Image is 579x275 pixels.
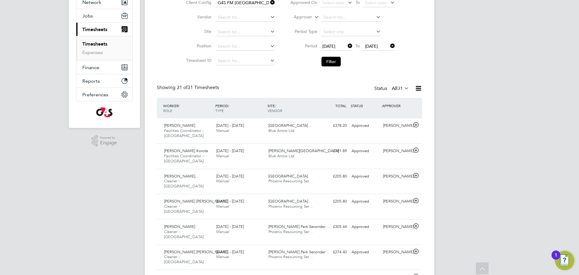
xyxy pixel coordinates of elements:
span: [PERSON_NAME] [PERSON_NAME]… [164,249,231,254]
div: [PERSON_NAME] [381,146,412,156]
span: Phoenix Resourcing Ser… [268,254,313,259]
div: £205.80 [318,197,349,206]
span: 31 [397,85,403,91]
span: [DATE] [365,43,378,49]
span: Powered by [100,135,117,140]
span: ROLE [163,108,172,113]
div: [PERSON_NAME] [381,247,412,257]
span: [DATE] - [DATE] [216,199,244,204]
div: [PERSON_NAME] [381,197,412,206]
span: Engage [100,140,117,145]
span: [DATE] - [DATE] [216,148,244,153]
span: [PERSON_NAME] Park Secondar… [268,224,329,229]
span: / [275,103,276,108]
div: Showing [157,85,220,91]
span: [PERSON_NAME] [164,123,195,128]
label: Vendor [184,14,211,20]
span: Preferences [82,92,108,98]
span: [DATE] [322,43,335,49]
span: Manual [216,128,229,133]
span: To [354,42,362,50]
span: [PERSON_NAME][GEOGRAPHIC_DATA] [268,148,339,153]
label: All [392,85,409,91]
span: Cleaner - [GEOGRAPHIC_DATA] [164,178,204,189]
span: [DATE] - [DATE] [216,174,244,179]
input: Search for... [216,42,275,51]
span: [PERSON_NAME] Park Secondar… [268,249,329,254]
span: Cleaner - [GEOGRAPHIC_DATA] [164,254,204,264]
div: Approved [349,197,381,206]
label: Period [290,43,317,49]
span: Cleaner - [GEOGRAPHIC_DATA] [164,229,204,239]
span: [PERSON_NAME] [164,224,195,229]
div: APPROVER [381,100,412,111]
span: [GEOGRAPHIC_DATA] [268,199,308,204]
a: Powered byEngage [92,135,117,147]
div: Approved [349,171,381,181]
span: [GEOGRAPHIC_DATA] [268,174,308,179]
button: Reports [76,74,132,88]
span: Manual [216,178,229,184]
span: Blue Arrow Ltd. [268,128,296,133]
button: Timesheets [76,23,132,36]
a: Expenses [82,50,103,55]
span: Finance [82,65,99,70]
div: [PERSON_NAME] [381,222,412,232]
span: Blue Arrow Ltd. [268,153,296,158]
span: Manual [216,153,229,158]
div: [PERSON_NAME] [381,171,412,181]
input: Search for... [216,57,275,65]
span: Phoenix Resourcing Ser… [268,178,313,184]
span: [PERSON_NAME]… [164,174,199,179]
div: £378.20 [318,121,349,131]
div: [PERSON_NAME] [381,121,412,131]
div: Status [374,85,410,93]
div: £205.80 [318,171,349,181]
span: Reports [82,78,100,84]
label: Timesheet ID [184,58,211,63]
span: Manual [216,254,229,259]
span: [PERSON_NAME] [PERSON_NAME] [164,199,227,204]
div: £181.89 [318,146,349,156]
div: STATUS [349,100,381,111]
span: Jobs [82,13,93,19]
span: / [179,103,180,108]
label: Approver [285,14,312,20]
span: TYPE [215,108,224,113]
span: Manual [216,204,229,209]
button: Finance [76,61,132,74]
div: WORKER [162,100,214,116]
span: [PERSON_NAME] Korota [164,148,208,153]
div: Approved [349,247,381,257]
span: TOTAL [335,103,346,108]
span: 31 Timesheets [177,85,219,91]
input: Search for... [321,13,381,22]
span: Phoenix Resourcing Ser… [268,204,313,209]
span: [DATE] - [DATE] [216,123,244,128]
span: Facilities Coordinator - [GEOGRAPHIC_DATA] [164,128,204,138]
span: [DATE] - [DATE] [216,249,244,254]
div: Approved [349,121,381,131]
button: Preferences [76,88,132,101]
div: £274.40 [318,247,349,257]
input: Search for... [216,28,275,36]
span: Facilities Coordinator - [GEOGRAPHIC_DATA] [164,153,204,164]
div: Timesheets [76,36,132,60]
label: Position [184,43,211,49]
a: Timesheets [82,41,107,47]
div: Approved [349,146,381,156]
span: [DATE] - [DATE] [216,224,244,229]
label: Period Type [290,29,317,34]
button: Filter [321,57,341,66]
input: Search for... [216,13,275,22]
span: VENDOR [267,108,282,113]
span: Manual [216,229,229,234]
div: SITE [266,100,318,116]
button: Jobs [76,9,132,22]
span: [GEOGRAPHIC_DATA] [268,123,308,128]
div: £305.44 [318,222,349,232]
span: 31 of [177,85,188,91]
span: Cleaner - [GEOGRAPHIC_DATA] [164,204,204,214]
img: g4s-logo-retina.png [96,107,112,117]
input: Select one [321,28,381,36]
